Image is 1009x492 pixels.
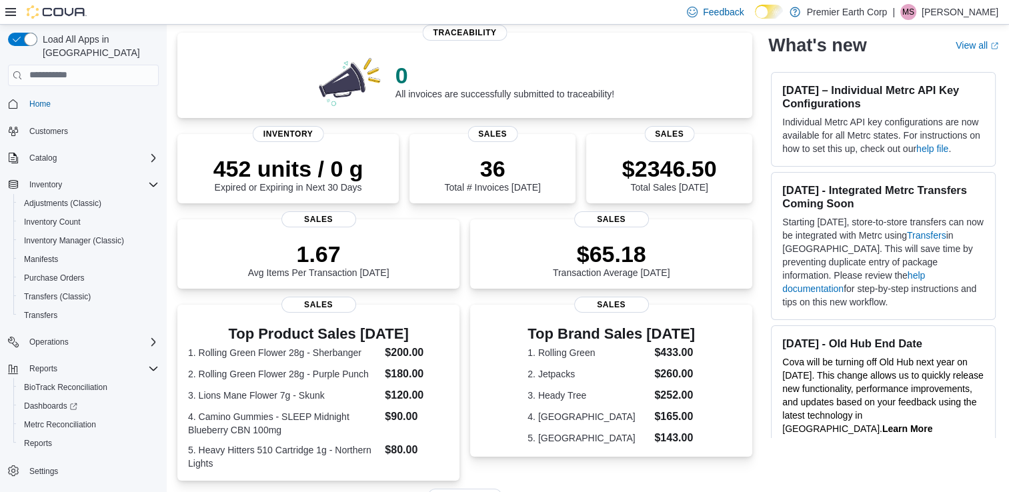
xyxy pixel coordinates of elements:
span: Reports [24,361,159,377]
p: | [892,4,895,20]
dt: 2. Jetpacks [528,367,649,381]
p: $65.18 [553,241,670,267]
a: View allExternal link [956,40,998,51]
a: Dashboards [13,397,164,415]
h3: [DATE] - Old Hub End Date [782,337,984,350]
dd: $260.00 [654,366,695,382]
button: Inventory Count [13,213,164,231]
span: Inventory [253,126,324,142]
span: Reports [19,435,159,451]
a: BioTrack Reconciliation [19,379,113,395]
span: Load All Apps in [GEOGRAPHIC_DATA] [37,33,159,59]
span: Sales [281,211,356,227]
p: 1.67 [248,241,389,267]
span: Sales [574,297,649,313]
dt: 2. Rolling Green Flower 28g - Purple Punch [188,367,379,381]
button: Metrc Reconciliation [13,415,164,434]
button: Customers [3,121,164,141]
a: Transfers [907,230,946,241]
dd: $200.00 [385,345,449,361]
span: Transfers [19,307,159,323]
div: Mark Schlueter [900,4,916,20]
p: 452 units / 0 g [213,155,363,182]
a: Transfers [19,307,63,323]
h3: Top Brand Sales [DATE] [528,326,695,342]
button: Purchase Orders [13,269,164,287]
span: Settings [24,462,159,479]
span: Settings [29,466,58,477]
span: Dashboards [24,401,77,411]
span: Cova will be turning off Old Hub next year on [DATE]. This change allows us to quickly release ne... [782,357,983,434]
span: Inventory Manager (Classic) [24,235,124,246]
dd: $80.00 [385,442,449,458]
dd: $433.00 [654,345,695,361]
p: $2346.50 [622,155,717,182]
div: Transaction Average [DATE] [553,241,670,278]
button: Inventory Manager (Classic) [13,231,164,250]
button: Operations [24,334,74,350]
button: Transfers (Classic) [13,287,164,306]
h3: Top Product Sales [DATE] [188,326,449,342]
a: Purchase Orders [19,270,90,286]
span: Home [29,99,51,109]
a: Adjustments (Classic) [19,195,107,211]
input: Dark Mode [755,5,783,19]
span: Purchase Orders [24,273,85,283]
span: Reports [29,363,57,374]
span: Transfers (Classic) [19,289,159,305]
span: Inventory [29,179,62,190]
a: Settings [24,463,63,479]
button: Reports [24,361,63,377]
span: Traceability [423,25,508,41]
div: Avg Items Per Transaction [DATE] [248,241,389,278]
span: Reports [24,438,52,449]
span: Manifests [24,254,58,265]
span: Operations [29,337,69,347]
span: Metrc Reconciliation [19,417,159,433]
a: Learn More [882,423,932,434]
span: Catalog [29,153,57,163]
a: Home [24,96,56,112]
span: BioTrack Reconciliation [24,382,107,393]
button: Settings [3,461,164,480]
span: MS [902,4,914,20]
span: BioTrack Reconciliation [19,379,159,395]
span: Manifests [19,251,159,267]
h3: [DATE] – Individual Metrc API Key Configurations [782,83,984,110]
div: All invoices are successfully submitted to traceability! [395,62,614,99]
p: 0 [395,62,614,89]
dd: $180.00 [385,366,449,382]
a: Inventory Manager (Classic) [19,233,129,249]
button: Manifests [13,250,164,269]
button: BioTrack Reconciliation [13,378,164,397]
p: [PERSON_NAME] [922,4,998,20]
span: Sales [281,297,356,313]
button: Home [3,94,164,113]
p: Individual Metrc API key configurations are now available for all Metrc states. For instructions ... [782,115,984,155]
span: Inventory [24,177,159,193]
button: Inventory [3,175,164,194]
dt: 5. Heavy Hitters 510 Cartridge 1g - Northern Lights [188,443,379,470]
p: Starting [DATE], store-to-store transfers can now be integrated with Metrc using in [GEOGRAPHIC_D... [782,215,984,309]
span: Operations [24,334,159,350]
span: Metrc Reconciliation [24,419,96,430]
span: Dashboards [19,398,159,414]
div: Total # Invoices [DATE] [444,155,540,193]
span: Adjustments (Classic) [24,198,101,209]
h3: [DATE] - Integrated Metrc Transfers Coming Soon [782,183,984,210]
dt: 3. Lions Mane Flower 7g - Skunk [188,389,379,402]
span: Feedback [703,5,744,19]
span: Home [24,95,159,112]
span: Purchase Orders [19,270,159,286]
span: Sales [467,126,518,142]
a: Dashboards [19,398,83,414]
p: Premier Earth Corp [807,4,888,20]
dt: 5. [GEOGRAPHIC_DATA] [528,431,649,445]
img: Cova [27,5,87,19]
span: Inventory Count [19,214,159,230]
dt: 4. Camino Gummies - SLEEP Midnight Blueberry CBN 100mg [188,410,379,437]
button: Adjustments (Classic) [13,194,164,213]
dd: $165.00 [654,409,695,425]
